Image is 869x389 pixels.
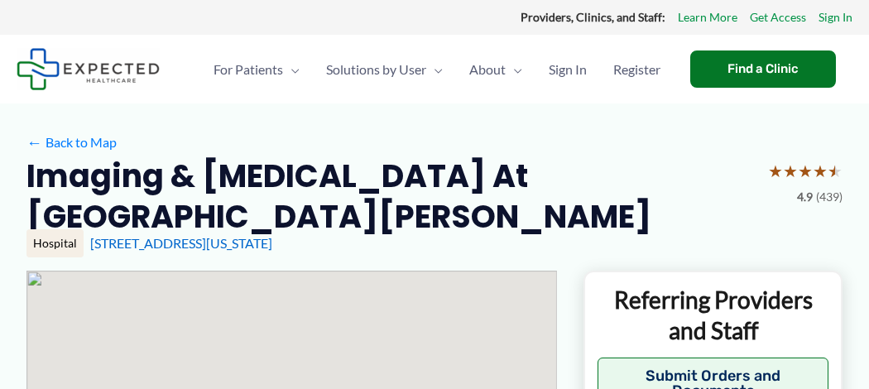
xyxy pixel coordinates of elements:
[783,156,798,186] span: ★
[598,285,828,345] p: Referring Providers and Staff
[798,156,813,186] span: ★
[313,41,456,98] a: Solutions by UserMenu Toggle
[283,41,300,98] span: Menu Toggle
[90,235,272,251] a: [STREET_ADDRESS][US_STATE]
[26,229,84,257] div: Hospital
[828,156,843,186] span: ★
[613,41,660,98] span: Register
[549,41,587,98] span: Sign In
[26,134,42,150] span: ←
[813,156,828,186] span: ★
[819,7,852,28] a: Sign In
[469,41,506,98] span: About
[200,41,313,98] a: For PatientsMenu Toggle
[690,50,836,88] a: Find a Clinic
[535,41,600,98] a: Sign In
[678,7,737,28] a: Learn More
[26,156,755,238] h2: Imaging & [MEDICAL_DATA] at [GEOGRAPHIC_DATA][PERSON_NAME]
[750,7,806,28] a: Get Access
[426,41,443,98] span: Menu Toggle
[214,41,283,98] span: For Patients
[200,41,674,98] nav: Primary Site Navigation
[26,130,117,155] a: ←Back to Map
[17,48,160,90] img: Expected Healthcare Logo - side, dark font, small
[768,156,783,186] span: ★
[797,186,813,208] span: 4.9
[326,41,426,98] span: Solutions by User
[456,41,535,98] a: AboutMenu Toggle
[521,10,665,24] strong: Providers, Clinics, and Staff:
[600,41,674,98] a: Register
[506,41,522,98] span: Menu Toggle
[816,186,843,208] span: (439)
